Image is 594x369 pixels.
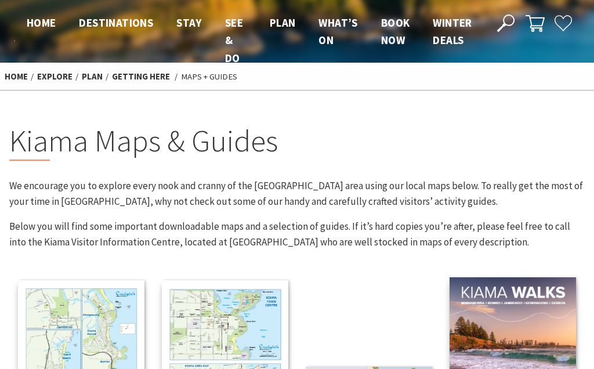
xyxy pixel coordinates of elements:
span: Stay [176,16,202,30]
p: We encourage you to explore every nook and cranny of the [GEOGRAPHIC_DATA] area using our local m... [9,178,585,209]
span: See & Do [225,16,243,65]
span: What’s On [318,16,357,47]
span: Home [27,16,56,30]
span: Book now [381,16,410,47]
h2: Kiama Maps & Guides [9,122,585,161]
nav: Main Menu [15,14,484,67]
span: Plan [270,16,296,30]
span: Winter Deals [433,16,472,47]
span: Destinations [79,16,153,30]
p: Below you will find some important downloadable maps and a selection of guides. If it’s hard copi... [9,219,585,250]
